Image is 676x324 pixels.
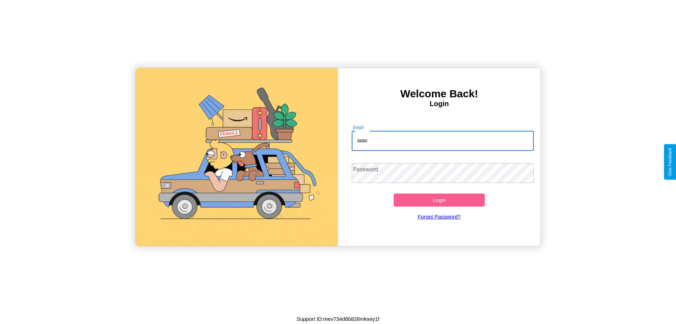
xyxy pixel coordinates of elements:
[348,207,531,227] a: Forgot Password?
[353,124,364,130] label: Email
[338,100,540,108] h4: Login
[136,68,338,246] img: gif
[296,314,379,324] p: Support ID: mev734d6b828mkxey1f
[394,194,485,207] button: Login
[668,148,672,176] div: Give Feedback
[338,88,540,100] h3: Welcome Back!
